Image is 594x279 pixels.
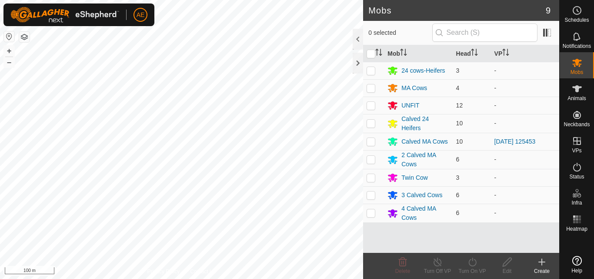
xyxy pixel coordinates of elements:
span: Schedules [564,17,589,23]
button: Reset Map [4,31,14,42]
div: UNFIT [401,101,419,110]
span: 6 [456,209,460,216]
td: - [491,79,559,97]
span: 12 [456,102,463,109]
div: Twin Cow [401,173,428,182]
h2: Mobs [368,5,546,16]
span: Notifications [563,44,591,49]
td: - [491,62,559,79]
span: AE [137,10,145,20]
a: [DATE] 125453 [494,138,536,145]
div: MA Cows [401,84,427,93]
span: 4 [456,84,460,91]
span: Help [571,268,582,273]
span: 0 selected [368,28,432,37]
p-sorticon: Activate to sort [400,50,407,57]
span: 6 [456,192,460,198]
span: 9 [546,4,551,17]
td: - [491,97,559,114]
a: Help [560,252,594,277]
div: 4 Calved MA Cows [401,204,449,222]
td: - [491,204,559,222]
span: 6 [456,156,460,163]
th: Mob [384,45,452,62]
a: Contact Us [190,268,216,276]
img: Gallagher Logo [10,7,119,23]
td: - [491,169,559,186]
button: – [4,57,14,67]
p-sorticon: Activate to sort [502,50,509,57]
div: 2 Calved MA Cows [401,151,449,169]
span: Heatmap [566,226,587,232]
td: - [491,114,559,133]
span: 10 [456,138,463,145]
th: VP [491,45,559,62]
td: - [491,150,559,169]
div: 24 cows-Heifers [401,66,445,75]
span: Status [569,174,584,179]
div: 3 Calved Cows [401,191,442,200]
input: Search (S) [432,24,537,42]
div: Turn On VP [455,267,490,275]
span: VPs [572,148,581,153]
span: Infra [571,200,582,205]
span: Mobs [571,70,583,75]
span: 3 [456,67,460,74]
span: Neckbands [564,122,590,127]
a: Privacy Policy [147,268,180,276]
th: Head [453,45,491,62]
span: 10 [456,120,463,127]
button: + [4,46,14,56]
span: 3 [456,174,460,181]
p-sorticon: Activate to sort [375,50,382,57]
div: Calved MA Cows [401,137,448,146]
p-sorticon: Activate to sort [471,50,478,57]
span: Animals [567,96,586,101]
div: Create [524,267,559,275]
div: Calved 24 Heifers [401,114,449,133]
div: Edit [490,267,524,275]
td: - [491,186,559,204]
button: Map Layers [19,32,30,42]
div: Turn Off VP [420,267,455,275]
span: Delete [395,268,410,274]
